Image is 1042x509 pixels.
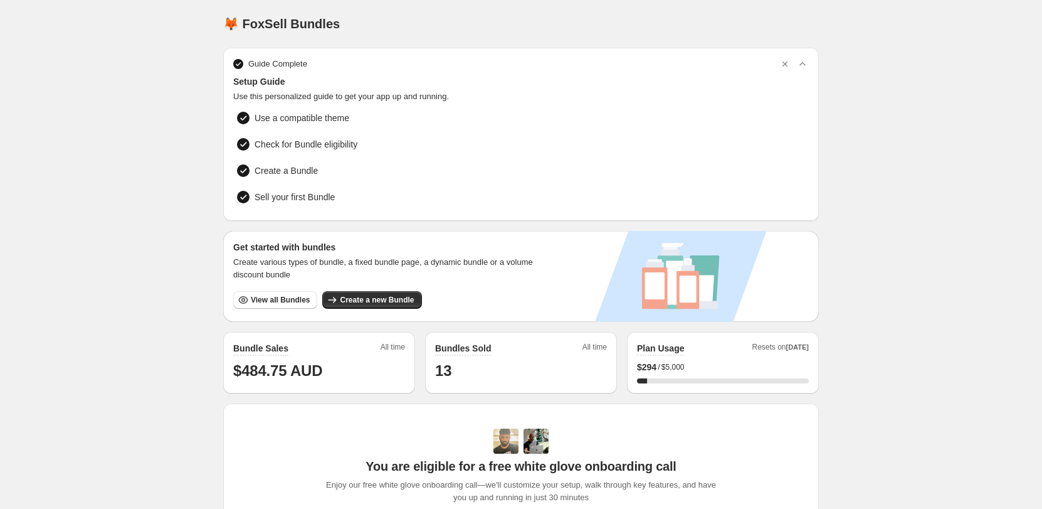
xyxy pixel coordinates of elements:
button: Create a new Bundle [322,291,421,309]
span: Setup Guide [233,75,809,88]
span: Use this personalized guide to get your app up and running. [233,90,809,103]
span: Guide Complete [248,58,307,70]
h2: Bundles Sold [435,342,491,355]
span: [DATE] [786,343,809,351]
span: View all Bundles [251,295,310,305]
span: Resets on [752,342,809,356]
img: Prakhar [524,429,549,454]
span: Create a Bundle [255,164,318,177]
button: View all Bundles [233,291,317,309]
span: You are eligible for a free white glove onboarding call [366,459,676,474]
span: $ 294 [637,361,656,373]
h2: Bundle Sales [233,342,288,355]
div: / [637,361,809,373]
span: $5,000 [661,362,685,372]
h1: $484.75 AUD [233,361,405,381]
span: All time [582,342,607,356]
span: Create various types of bundle, a fixed bundle page, a dynamic bundle or a volume discount bundle [233,256,545,281]
span: Create a new Bundle [340,295,414,305]
span: Sell your first Bundle [255,191,335,203]
span: Check for Bundle eligibility [255,138,357,151]
span: Enjoy our free white glove onboarding call—we'll customize your setup, walk through key features,... [320,479,723,504]
h1: 🦊 FoxSell Bundles [223,16,340,31]
span: Use a compatible theme [255,112,349,124]
h2: Plan Usage [637,342,684,355]
span: All time [381,342,405,356]
h3: Get started with bundles [233,241,545,254]
img: Adi [493,429,518,454]
h1: 13 [435,361,607,381]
